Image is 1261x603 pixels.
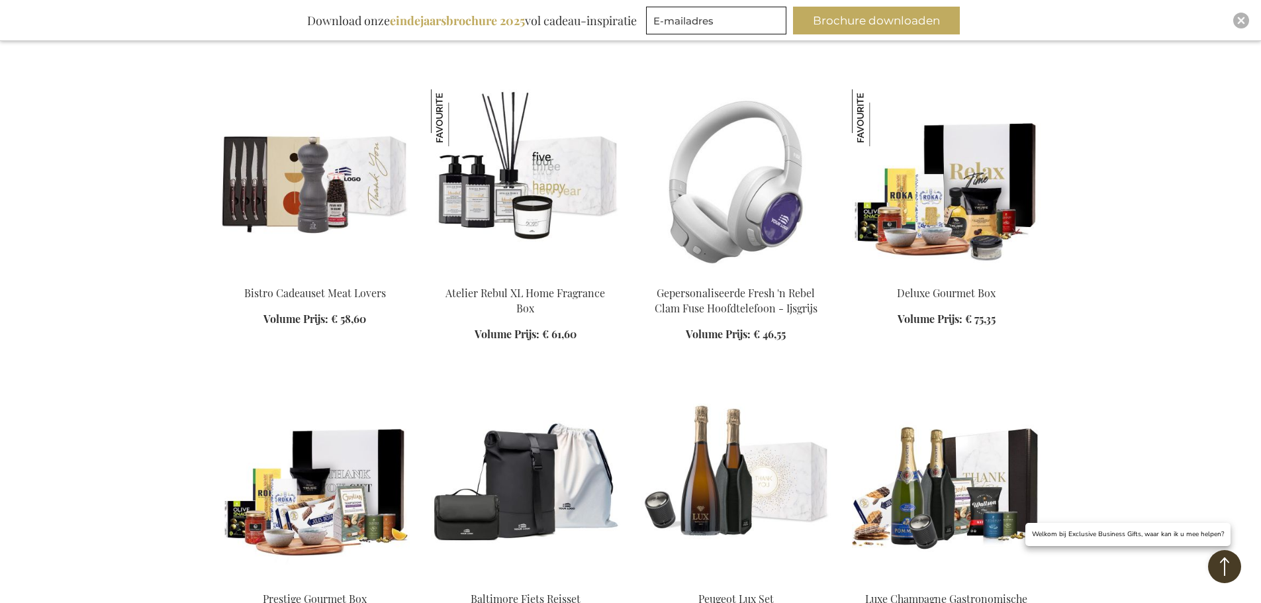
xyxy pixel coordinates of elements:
[641,395,831,580] img: EB-PKT-PEUG-CHAM-LUX
[965,312,996,326] span: € 75,35
[897,286,996,300] a: Deluxe Gourmet Box
[852,395,1041,580] img: Luxury Champagne Gourmet Box
[641,575,831,588] a: EB-PKT-PEUG-CHAM-LUX
[852,575,1041,588] a: Luxury Champagne Gourmet Box
[655,286,817,315] a: Gepersonaliseerde Fresh 'n Rebel Clam Fuse Hoofdtelefoon - Ijsgrijs
[220,269,410,282] a: Bistro Cadeauset Meat Lovers
[898,312,962,326] span: Volume Prijs:
[852,269,1041,282] a: ARCA-20055 Deluxe Gourmet Box
[542,327,577,341] span: € 61,60
[431,89,620,275] img: Atelier Rebul XL Home Fragrance Box
[641,89,831,275] img: Personalised Fresh 'n Rebel Clam Fuse Headphone - Ice Grey
[390,13,525,28] b: eindejaarsbrochure 2025
[898,312,996,327] a: Volume Prijs: € 75,35
[852,89,909,146] img: Deluxe Gourmet Box
[1233,13,1249,28] div: Close
[431,575,620,588] a: Baltimore Bike Travel Set
[641,269,831,282] a: Personalised Fresh 'n Rebel Clam Fuse Headphone - Ice Grey
[686,327,786,342] a: Volume Prijs: € 46,55
[331,312,366,326] span: € 58,60
[431,89,488,146] img: Atelier Rebul XL Home Fragrance Box
[220,89,410,275] img: Bistro Cadeauset Meat Lovers
[263,312,328,326] span: Volume Prijs:
[263,312,366,327] a: Volume Prijs: € 58,60
[244,286,386,300] a: Bistro Cadeauset Meat Lovers
[445,286,605,315] a: Atelier Rebul XL Home Fragrance Box
[646,7,790,38] form: marketing offers and promotions
[646,7,786,34] input: E-mailadres
[753,327,786,341] span: € 46,55
[220,395,410,580] img: Prestige Gourmet Box
[475,327,539,341] span: Volume Prijs:
[1237,17,1245,24] img: Close
[431,269,620,282] a: Atelier Rebul XL Home Fragrance Box Atelier Rebul XL Home Fragrance Box
[301,7,643,34] div: Download onze vol cadeau-inspiratie
[793,7,960,34] button: Brochure downloaden
[431,395,620,580] img: Baltimore Bike Travel Set
[686,327,751,341] span: Volume Prijs:
[475,327,577,342] a: Volume Prijs: € 61,60
[220,575,410,588] a: Prestige Gourmet Box
[852,89,1041,275] img: ARCA-20055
